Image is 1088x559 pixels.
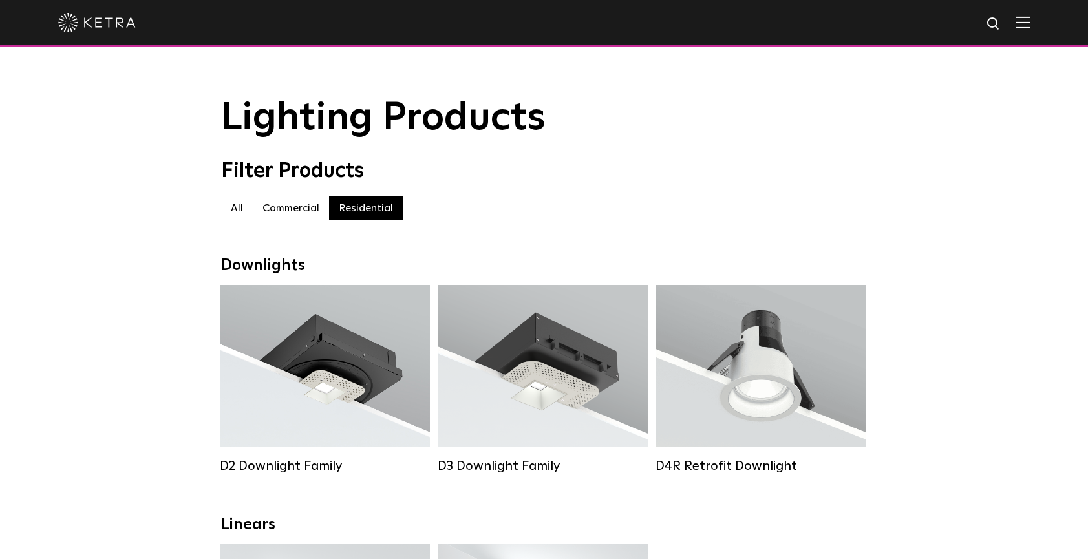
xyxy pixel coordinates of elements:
img: ketra-logo-2019-white [58,13,136,32]
a: D3 Downlight Family Lumen Output:700 / 900 / 1100Colors:White / Black / Silver / Bronze / Paintab... [438,285,648,472]
a: D4R Retrofit Downlight Lumen Output:800Colors:White / BlackBeam Angles:15° / 25° / 40° / 60°Watta... [656,285,866,472]
span: Lighting Products [221,99,546,138]
label: All [221,196,253,220]
div: D2 Downlight Family [220,458,430,474]
img: search icon [986,16,1002,32]
div: Linears [221,516,868,534]
label: Commercial [253,196,329,220]
a: D2 Downlight Family Lumen Output:1200Colors:White / Black / Gloss Black / Silver / Bronze / Silve... [220,285,430,472]
div: D4R Retrofit Downlight [656,458,866,474]
div: Filter Products [221,159,868,184]
label: Residential [329,196,403,220]
div: Downlights [221,257,868,275]
img: Hamburger%20Nav.svg [1016,16,1030,28]
div: D3 Downlight Family [438,458,648,474]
